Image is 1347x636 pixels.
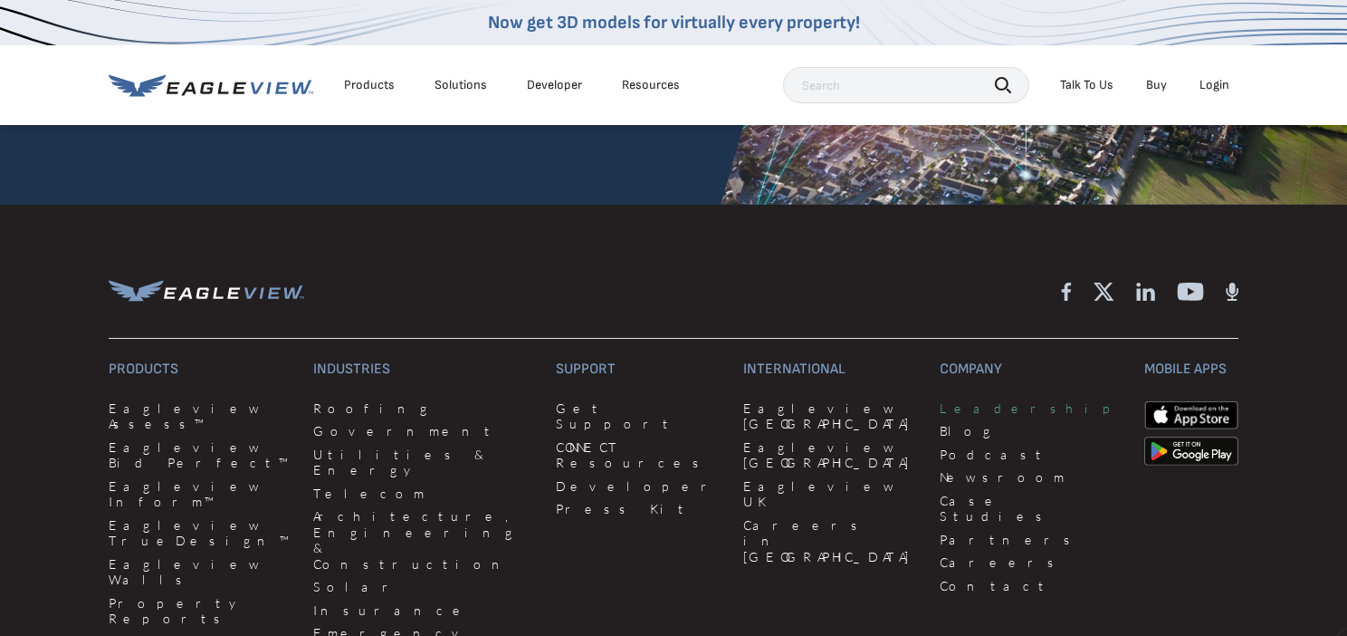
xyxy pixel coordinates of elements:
img: apple-app-store.png [1144,400,1238,429]
div: Login [1199,77,1229,93]
a: Newsroom [940,469,1122,486]
div: Solutions [435,77,487,93]
h3: Products [109,361,291,379]
a: Leadership [940,400,1122,417]
a: Blog [940,423,1122,439]
h3: Company [940,361,1122,379]
a: Telecom [313,486,534,502]
h3: International [743,361,918,379]
a: Solar [313,579,534,595]
a: Eagleview Inform™ [109,478,291,510]
a: Careers [940,554,1122,571]
a: Press Kit [556,501,721,517]
a: Eagleview Bid Perfect™ [109,439,291,471]
a: Now get 3D models for virtually every property! [488,12,860,34]
a: Roofing [313,400,534,417]
div: Products [344,77,395,93]
a: Eagleview UK [743,478,918,510]
a: Eagleview [GEOGRAPHIC_DATA] [743,400,918,432]
a: Careers in [GEOGRAPHIC_DATA] [743,517,918,565]
a: Insurance [313,602,534,619]
a: Contact [940,578,1122,594]
a: Developer [527,77,582,93]
input: Search [783,67,1029,103]
h3: Mobile Apps [1144,361,1238,379]
a: Podcast [940,447,1122,463]
a: Architecture, Engineering & Construction [313,508,534,572]
a: Get Support [556,400,721,432]
a: Eagleview [GEOGRAPHIC_DATA] [743,439,918,471]
a: Eagleview Walls [109,556,291,588]
a: Buy [1146,77,1167,93]
h3: Support [556,361,721,379]
a: Eagleview TrueDesign™ [109,517,291,549]
div: Resources [622,77,680,93]
a: Property Reports [109,595,291,627]
a: Developer [556,478,721,495]
a: Eagleview Assess™ [109,400,291,432]
a: Case Studies [940,493,1122,525]
h3: Industries [313,361,534,379]
a: Government [313,423,534,439]
div: Talk To Us [1060,77,1113,93]
a: Utilities & Energy [313,447,534,478]
a: CONNECT Resources [556,439,721,471]
a: Partners [940,532,1122,548]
